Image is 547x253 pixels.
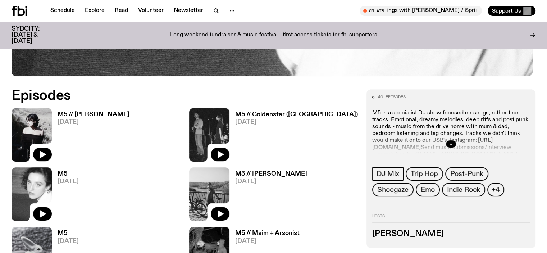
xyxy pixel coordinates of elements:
[442,183,485,196] a: Indie Rock
[52,112,129,162] a: M5 // [PERSON_NAME][DATE]
[487,183,504,196] button: +4
[169,6,208,16] a: Newsletter
[235,119,358,125] span: [DATE]
[170,32,377,39] p: Long weekend fundraiser & music festival - first access tickets for fbi supporters
[416,183,440,196] a: Emo
[58,230,79,236] h3: M5
[235,179,307,185] span: [DATE]
[52,171,79,221] a: M5[DATE]
[377,170,399,178] span: DJ Mix
[58,238,79,244] span: [DATE]
[229,171,307,221] a: M5 // [PERSON_NAME][DATE]
[360,6,482,16] button: On AirMornings with [PERSON_NAME] / Springing into some great music haha do u see what i did ther...
[58,171,79,177] h3: M5
[445,167,488,181] a: Post-Punk
[12,89,358,102] h2: Episodes
[134,6,168,16] a: Volunteer
[450,170,483,178] span: Post-Punk
[492,186,500,194] span: +4
[372,214,530,222] h2: Hosts
[372,230,530,238] h3: [PERSON_NAME]
[46,6,79,16] a: Schedule
[58,119,129,125] span: [DATE]
[488,6,535,16] button: Support Us
[235,171,307,177] h3: M5 // [PERSON_NAME]
[421,186,435,194] span: Emo
[235,238,300,244] span: [DATE]
[372,167,404,181] a: DJ Mix
[378,95,406,99] span: 40 episodes
[58,179,79,185] span: [DATE]
[372,183,413,196] a: Shoegaze
[406,167,443,181] a: Trip Hop
[12,26,58,44] h3: SYDCITY: [DATE] & [DATE]
[12,167,52,221] img: A black and white photo of Lilly wearing a white blouse and looking up at the camera.
[492,8,521,14] span: Support Us
[235,230,300,236] h3: M5 // Maim + Arsonist
[411,170,438,178] span: Trip Hop
[58,112,129,118] h3: M5 // [PERSON_NAME]
[81,6,109,16] a: Explore
[235,112,358,118] h3: M5 // Goldenstar ([GEOGRAPHIC_DATA])
[377,186,408,194] span: Shoegaze
[372,109,530,165] p: M5 is a specialist DJ show focused on songs, rather than tracks. Emotional, dreamy melodies, deep...
[447,186,480,194] span: Indie Rock
[110,6,132,16] a: Read
[229,112,358,162] a: M5 // Goldenstar ([GEOGRAPHIC_DATA])[DATE]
